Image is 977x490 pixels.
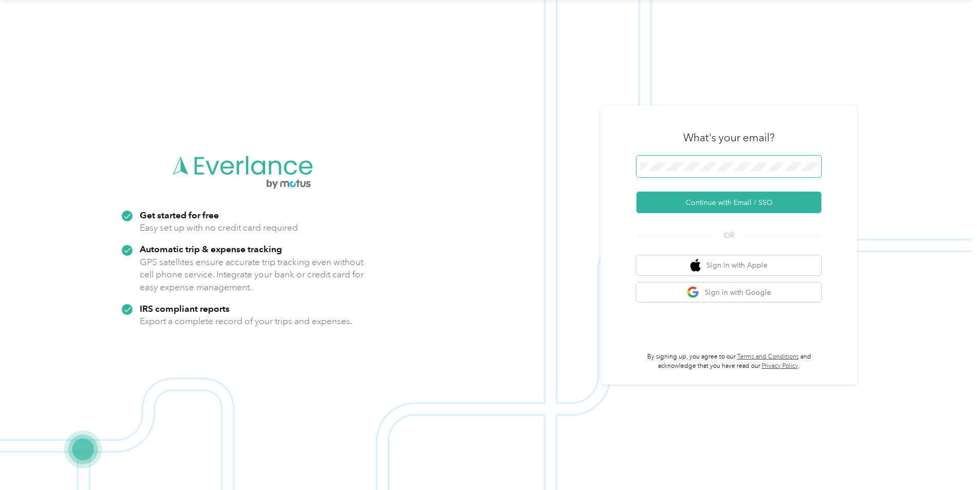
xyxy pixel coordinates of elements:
h3: What's your email? [683,130,775,145]
a: Privacy Policy [762,362,798,370]
strong: Automatic trip & expense tracking [140,243,282,254]
button: Continue with Email / SSO [636,192,821,213]
a: Terms and Conditions [737,353,799,361]
button: apple logoSign in with Apple [636,255,821,275]
span: OR [711,230,747,241]
strong: Get started for free [140,210,219,220]
img: apple logo [690,259,701,272]
button: google logoSign in with Google [636,282,821,303]
p: GPS satellites ensure accurate trip tracking even without cell phone service. Integrate your bank... [140,256,364,294]
p: By signing up, you agree to our and acknowledge that you have read our . [636,352,821,370]
p: Easy set up with no credit card required [140,221,298,234]
p: Export a complete record of your trips and expenses. [140,315,352,328]
strong: IRS compliant reports [140,303,230,314]
img: google logo [687,286,700,299]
